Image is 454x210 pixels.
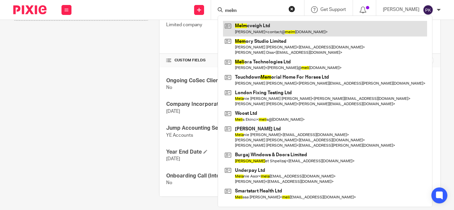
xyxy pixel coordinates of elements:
h4: Onboarding Call (Internal) [166,173,300,179]
span: Get Support [320,7,346,12]
p: [PERSON_NAME] [383,6,419,13]
img: svg%3E [423,5,433,15]
p: Limited company [166,22,300,28]
span: [DATE] [166,109,180,114]
input: Search [224,8,284,14]
h4: Year End Date [166,149,300,156]
img: Pixie [13,5,47,14]
span: No [166,85,172,90]
h4: CUSTOM FIELDS [166,58,300,63]
h4: Company Incorporated On [166,101,300,108]
span: No [166,180,172,185]
span: YE Accounts [166,133,193,138]
h4: Jump Accounting Service [166,125,300,132]
button: Clear [288,6,295,12]
span: [DATE] [166,157,180,161]
h4: Ongoing CoSec Client [166,77,300,84]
